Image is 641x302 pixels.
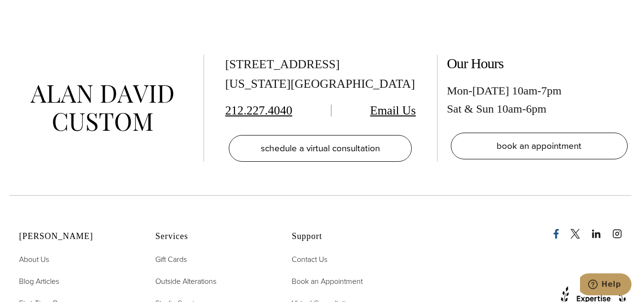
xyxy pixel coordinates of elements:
a: About Us [19,253,49,266]
span: Blog Articles [19,276,59,287]
span: Contact Us [292,254,327,265]
a: instagram [612,219,631,239]
a: linkedin [591,219,610,239]
a: Book an Appointment [292,275,363,288]
img: alan david custom [31,85,173,131]
h2: [PERSON_NAME] [19,231,132,242]
a: book an appointment [451,133,628,159]
h2: Support [292,231,404,242]
a: Outside Alterations [155,275,216,288]
span: About Us [19,254,49,265]
h2: Our Hours [447,55,631,72]
a: x/twitter [570,219,590,239]
span: Book an Appointment [292,276,363,287]
div: [STREET_ADDRESS] [US_STATE][GEOGRAPHIC_DATA] [225,55,416,94]
div: Mon-[DATE] 10am-7pm Sat & Sun 10am-6pm [447,82,631,118]
a: Blog Articles [19,275,59,288]
a: 212.227.4040 [225,104,292,117]
a: Gift Cards [155,253,187,266]
a: Contact Us [292,253,327,266]
a: schedule a virtual consultation [229,135,412,162]
span: Outside Alterations [155,276,216,287]
h2: Services [155,231,268,242]
iframe: Opens a widget where you can chat to one of our agents [580,273,631,297]
a: Email Us [370,104,416,117]
span: schedule a virtual consultation [261,141,380,155]
span: Gift Cards [155,254,187,265]
span: book an appointment [497,139,581,153]
a: Facebook [551,219,569,239]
